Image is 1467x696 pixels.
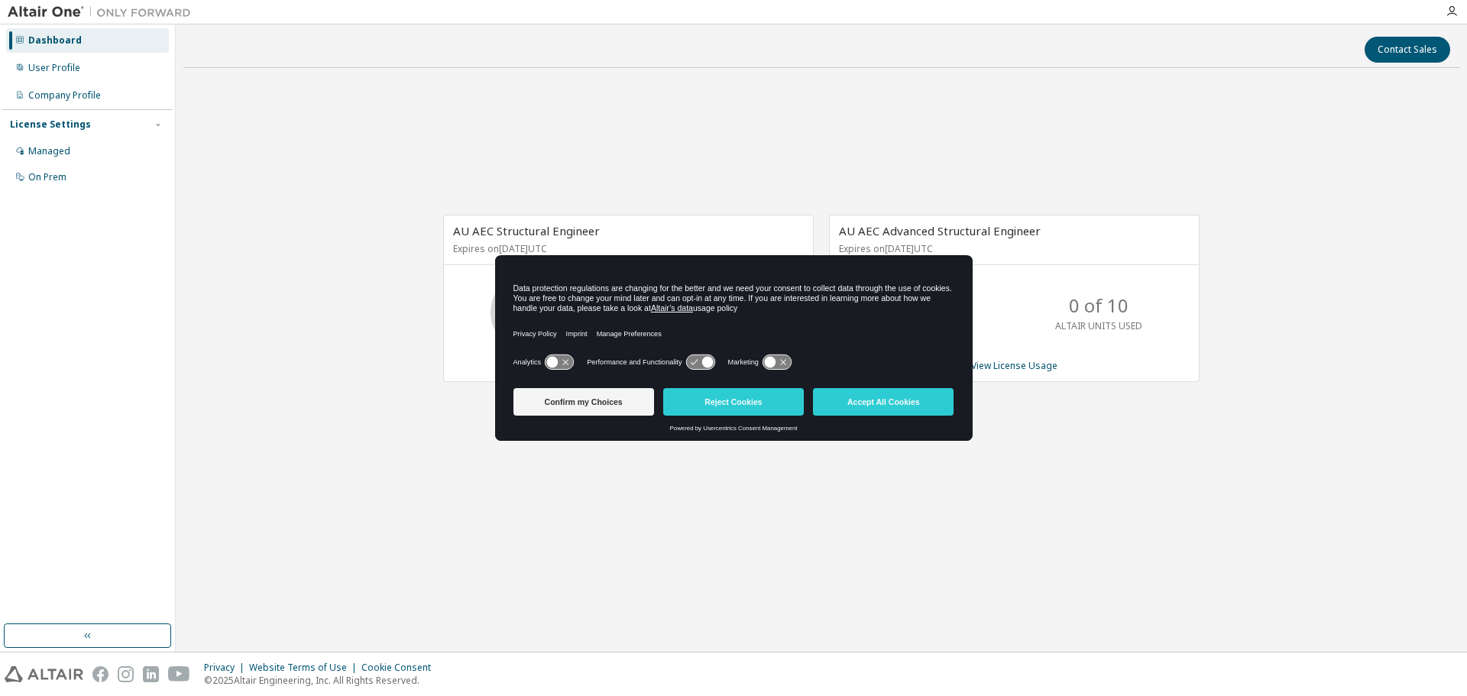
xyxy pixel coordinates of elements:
div: User Profile [28,62,80,74]
img: Altair One [8,5,199,20]
button: Contact Sales [1365,37,1450,63]
div: Dashboard [28,34,82,47]
div: License Settings [10,118,91,131]
span: AU AEC Advanced Structural Engineer [839,223,1041,238]
p: 0 of 10 [1069,293,1129,319]
p: Expires on [DATE] UTC [839,242,1186,255]
p: ALTAIR UNITS USED [1055,319,1142,332]
div: Managed [28,145,70,157]
p: © 2025 Altair Engineering, Inc. All Rights Reserved. [204,674,440,687]
p: Expires on [DATE] UTC [453,242,800,255]
div: Company Profile [28,89,101,102]
div: Cookie Consent [361,662,440,674]
div: Privacy [204,662,249,674]
img: facebook.svg [92,666,108,682]
div: On Prem [28,171,66,183]
img: altair_logo.svg [5,666,83,682]
span: AU AEC Structural Engineer [453,223,600,238]
img: instagram.svg [118,666,134,682]
img: linkedin.svg [143,666,159,682]
div: Website Terms of Use [249,662,361,674]
img: youtube.svg [168,666,190,682]
a: View License Usage [971,359,1057,372]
